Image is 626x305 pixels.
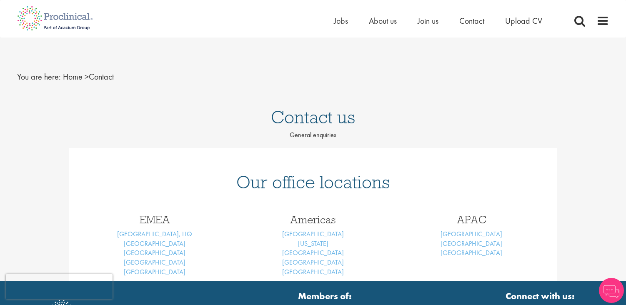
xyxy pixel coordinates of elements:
[506,290,576,302] strong: Connect with us:
[82,173,544,191] h1: Our office locations
[82,214,228,225] h3: EMEA
[124,239,185,248] a: [GEOGRAPHIC_DATA]
[369,15,397,26] a: About us
[418,15,438,26] a: Join us
[63,71,83,82] a: breadcrumb link to Home
[441,239,502,248] a: [GEOGRAPHIC_DATA]
[282,267,344,276] a: [GEOGRAPHIC_DATA]
[63,71,114,82] span: Contact
[441,230,502,238] a: [GEOGRAPHIC_DATA]
[183,290,466,302] strong: Members of:
[6,274,113,299] iframe: reCAPTCHA
[282,248,344,257] a: [GEOGRAPHIC_DATA]
[459,15,484,26] a: Contact
[117,230,192,238] a: [GEOGRAPHIC_DATA], HQ
[298,239,328,248] a: [US_STATE]
[240,214,386,225] h3: Americas
[599,278,624,303] img: Chatbot
[505,15,542,26] a: Upload CV
[282,258,344,267] a: [GEOGRAPHIC_DATA]
[282,230,344,238] a: [GEOGRAPHIC_DATA]
[398,214,544,225] h3: APAC
[17,71,61,82] span: You are here:
[441,248,502,257] a: [GEOGRAPHIC_DATA]
[124,267,185,276] a: [GEOGRAPHIC_DATA]
[85,71,89,82] span: >
[124,248,185,257] a: [GEOGRAPHIC_DATA]
[334,15,348,26] a: Jobs
[124,258,185,267] a: [GEOGRAPHIC_DATA]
